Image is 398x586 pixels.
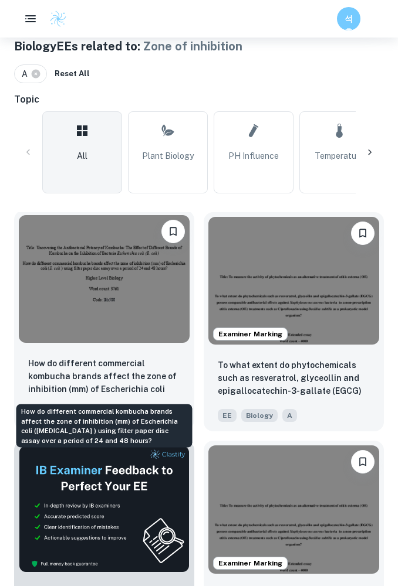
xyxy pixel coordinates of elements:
[22,67,33,80] span: A
[218,409,237,422] span: EE
[351,222,375,245] button: Bookmark
[208,445,379,573] img: Biology EE example thumbnail: To what extent do phytochemicals such a
[16,404,193,448] div: How do different commercial kombucha brands affect the zone of inhibition (mm) of Escherichia col...
[14,212,194,431] a: BookmarkHow do different commercial kombucha brands affect the zone of inhibition (mm) of Escheri...
[342,12,356,25] h6: 석효
[282,409,297,422] span: A
[337,7,360,30] button: 석효
[52,65,93,83] button: Reset All
[142,149,194,162] span: Plant Biology
[208,217,379,345] img: Biology EE example thumbnail: To what extent do phytochemicals such as
[161,220,185,243] button: Bookmark
[77,149,87,162] span: All
[19,445,190,573] img: Thumbnail
[143,39,242,53] span: Zone of inhibition
[42,10,67,28] a: Clastify logo
[19,215,190,343] img: Biology EE example thumbnail: How do different commercial kombucha bra
[214,558,287,568] span: Examiner Marking
[241,409,278,422] span: Biology
[315,149,364,162] span: Temperature
[14,38,384,55] h1: Biology EEs related to:
[218,359,370,398] p: To what extent do phytochemicals such as resveratrol, glyceollin and epigallocatechin-3-gallate (...
[214,329,287,339] span: Examiner Marking
[28,357,180,397] p: How do different commercial kombucha brands affect the zone of inhibition (mm) of Escherichia col...
[14,64,47,83] div: A
[204,212,384,431] a: Examiner MarkingBookmarkTo what extent do phytochemicals such as resveratrol, glyceollin and epig...
[14,93,384,107] h6: Topic
[49,10,67,28] img: Clastify logo
[351,450,375,473] button: Bookmark
[228,149,279,162] span: pH Influence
